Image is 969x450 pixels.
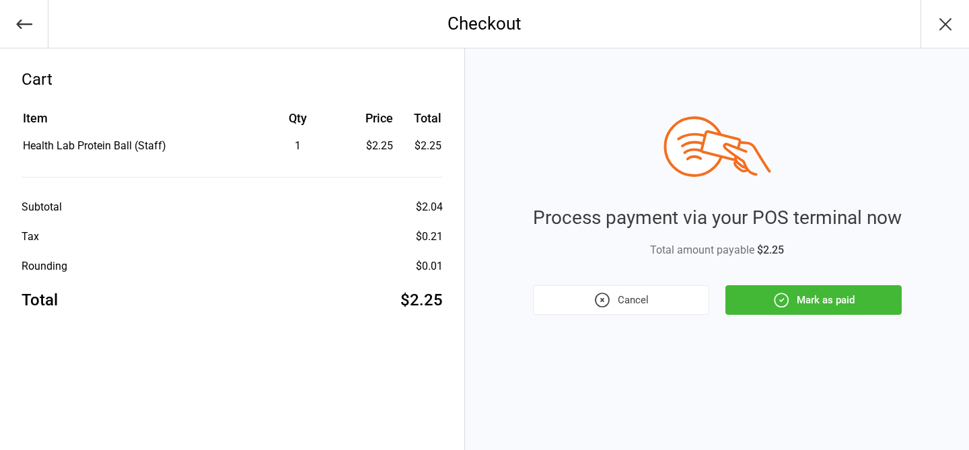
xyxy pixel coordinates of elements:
div: Price [347,109,393,127]
div: Tax [22,229,39,245]
th: Qty [250,109,346,137]
div: Total amount payable [533,242,902,258]
div: $2.25 [347,138,393,154]
div: $2.04 [416,199,443,215]
span: Health Lab Protein Ball (Staff) [23,139,166,152]
th: Total [398,109,442,137]
th: Item [23,109,249,137]
span: $2.25 [757,243,784,256]
div: 1 [250,138,346,154]
button: Mark as paid [725,285,902,315]
div: Cart [22,67,443,91]
td: $2.25 [398,138,442,154]
div: Subtotal [22,199,62,215]
div: Total [22,288,58,312]
button: Cancel [533,285,709,315]
div: Process payment via your POS terminal now [533,204,902,232]
div: $0.21 [416,229,443,245]
div: Rounding [22,258,67,274]
div: $0.01 [416,258,443,274]
div: $2.25 [400,288,443,312]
